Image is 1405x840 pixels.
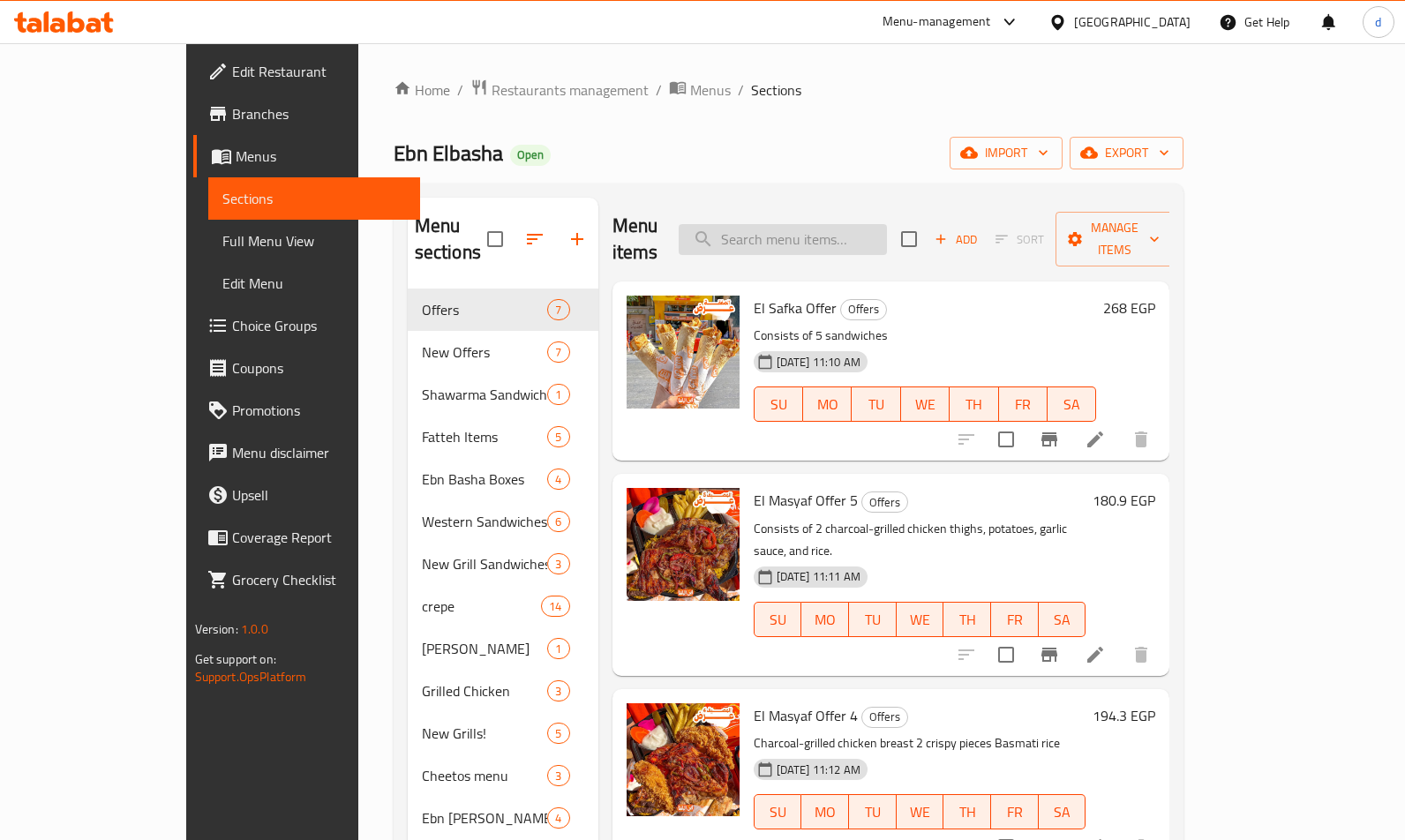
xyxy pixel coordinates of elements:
[950,137,1063,169] button: import
[208,220,421,262] a: Full Menu View
[908,392,943,417] span: WE
[422,469,548,490] span: Ebn Basha Boxes
[751,79,801,101] span: Sections
[690,79,731,101] span: Menus
[1074,12,1191,32] div: [GEOGRAPHIC_DATA]
[1056,212,1174,266] button: Manage items
[422,807,548,829] span: Ebn [PERSON_NAME]
[492,79,649,101] span: Restaurants management
[849,794,897,829] button: TU
[547,765,569,786] div: items
[222,230,407,251] span: Full Menu View
[422,723,548,744] span: New Grills!
[232,357,407,379] span: Coupons
[457,79,463,101] li: /
[932,229,980,250] span: Add
[754,295,837,321] span: El Safka Offer
[1048,386,1096,422] button: SA
[222,273,407,294] span: Edit Menu
[904,799,937,825] span: WE
[1039,794,1086,829] button: SA
[754,794,802,829] button: SU
[232,400,407,421] span: Promotions
[408,670,598,712] div: Grilled Chicken3
[950,607,984,633] span: TH
[859,392,893,417] span: TU
[422,384,548,405] span: Shawarma Sandwiches
[422,765,548,786] span: Cheetos menu
[849,602,897,637] button: TU
[964,142,1048,164] span: import
[422,596,542,617] div: crepe
[394,79,1184,101] nav: breadcrumb
[208,262,421,304] a: Edit Menu
[547,680,569,701] div: items
[984,226,1056,253] span: Select section first
[422,341,548,363] span: New Offers
[754,732,1086,754] p: Charcoal-grilled chicken breast 2 crispy pieces Basmati rice
[862,492,907,513] span: Offers
[547,723,569,744] div: items
[950,799,984,825] span: TH
[803,386,852,422] button: MO
[547,807,569,829] div: items
[193,304,421,347] a: Choice Groups
[422,511,548,532] div: Western Sandwiches
[422,426,548,447] span: Fatteh Items
[547,384,569,405] div: items
[408,331,598,373] div: New Offers7
[627,703,740,816] img: El Masyaf Offer 4
[232,484,407,506] span: Upsell
[627,296,740,409] img: El Safka Offer
[754,702,858,729] span: El Masyaf Offer 4
[548,302,568,319] span: 7
[548,641,568,657] span: 1
[477,221,514,258] span: Select all sections
[1070,137,1183,169] button: export
[1028,418,1071,461] button: Branch-specific-item
[408,458,598,500] div: Ebn Basha Boxes4
[1046,607,1079,633] span: SA
[422,638,548,659] span: [PERSON_NAME]
[510,147,551,162] span: Open
[988,421,1025,458] span: Select to update
[801,602,849,637] button: MO
[415,213,487,266] h2: Menu sections
[1046,799,1079,825] span: SA
[943,602,991,637] button: TH
[232,61,407,82] span: Edit Restaurant
[193,347,421,389] a: Coupons
[422,638,548,659] div: MARIA
[762,799,795,825] span: SU
[1375,12,1381,32] span: d
[1093,703,1155,728] h6: 194.3 EGP
[193,50,421,93] a: Edit Restaurant
[998,799,1032,825] span: FR
[1120,634,1162,676] button: delete
[232,569,407,590] span: Grocery Checklist
[754,487,858,514] span: El Masyaf Offer 5
[193,389,421,431] a: Promotions
[861,707,908,728] div: Offers
[548,471,568,488] span: 4
[548,725,568,742] span: 5
[897,602,944,637] button: WE
[422,553,548,574] div: New Grill Sandwiches!
[1084,142,1169,164] span: export
[547,511,569,532] div: items
[547,469,569,490] div: items
[1085,644,1106,665] a: Edit menu item
[195,618,238,641] span: Version:
[547,299,569,320] div: items
[408,712,598,754] div: New Grills!5
[852,386,900,422] button: TU
[856,607,890,633] span: TU
[950,386,998,422] button: TH
[754,325,1097,347] p: Consists of 5 sandwiches
[408,627,598,670] div: [PERSON_NAME]1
